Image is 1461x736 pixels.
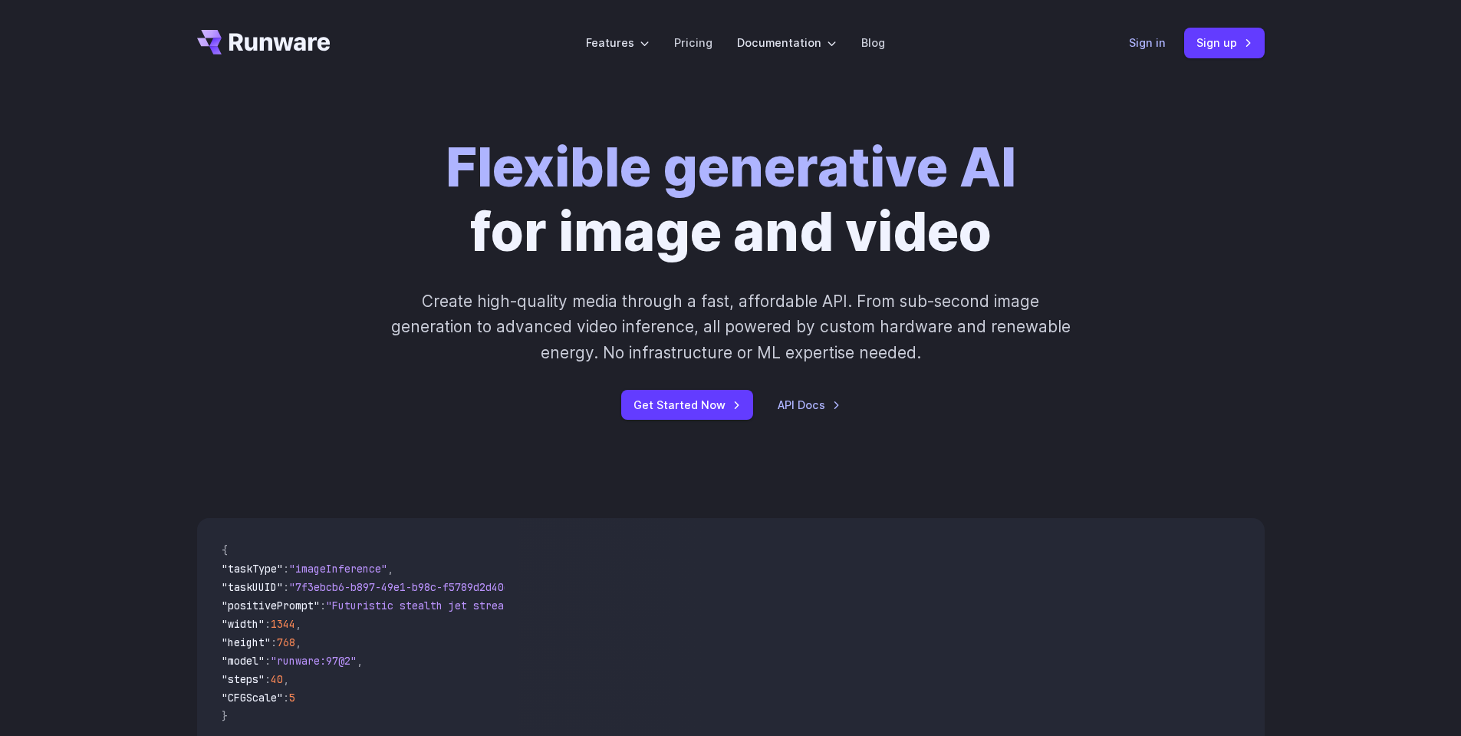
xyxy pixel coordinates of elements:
[222,691,283,705] span: "CFGScale"
[357,654,363,668] span: ,
[271,654,357,668] span: "runware:97@2"
[1129,34,1166,51] a: Sign in
[674,34,712,51] a: Pricing
[446,134,1016,200] strong: Flexible generative AI
[222,672,265,686] span: "steps"
[222,580,283,594] span: "taskUUID"
[283,562,289,576] span: :
[621,390,753,420] a: Get Started Now
[289,691,295,705] span: 5
[222,562,283,576] span: "taskType"
[283,580,289,594] span: :
[265,617,271,631] span: :
[271,635,277,649] span: :
[289,562,387,576] span: "imageInference"
[289,580,522,594] span: "7f3ebcb6-b897-49e1-b98c-f5789d2d40d7"
[283,672,289,686] span: ,
[389,289,1072,365] p: Create high-quality media through a fast, affordable API. From sub-second image generation to adv...
[222,543,228,557] span: {
[265,654,271,668] span: :
[326,599,884,612] span: "Futuristic stealth jet streaking through a neon-lit cityscape with glowing purple exhaust"
[283,691,289,705] span: :
[446,135,1016,264] h1: for image and video
[295,635,301,649] span: ,
[271,617,295,631] span: 1344
[222,599,320,612] span: "positivePrompt"
[222,709,228,723] span: }
[222,654,265,668] span: "model"
[271,672,283,686] span: 40
[778,396,841,414] a: API Docs
[387,562,393,576] span: ,
[277,635,295,649] span: 768
[295,617,301,631] span: ,
[222,617,265,631] span: "width"
[586,34,650,51] label: Features
[197,30,331,54] a: Go to /
[265,672,271,686] span: :
[1184,28,1265,58] a: Sign up
[320,599,326,612] span: :
[222,635,271,649] span: "height"
[737,34,837,51] label: Documentation
[861,34,885,51] a: Blog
